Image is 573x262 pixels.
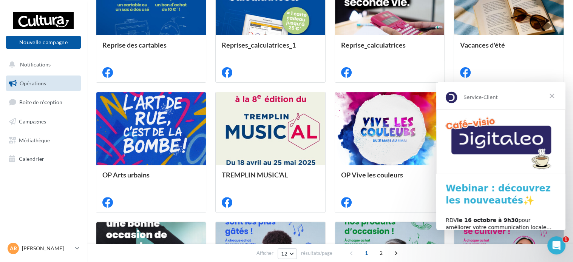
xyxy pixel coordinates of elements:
[341,41,439,56] div: Reprise_calculatrices
[360,247,372,259] span: 1
[20,61,51,68] span: Notifications
[102,41,200,56] div: Reprise des cartables
[547,236,565,254] iframe: Intercom live chat
[5,94,82,110] a: Boîte de réception
[301,250,332,257] span: résultats/page
[20,80,46,86] span: Opérations
[278,248,297,259] button: 12
[5,151,82,167] a: Calendrier
[222,41,319,56] div: Reprises_calculatrices_1
[460,41,558,56] div: Vacances d'été
[256,250,273,257] span: Afficher
[102,171,200,186] div: OP Arts urbains
[6,241,81,256] a: AR [PERSON_NAME]
[375,247,387,259] span: 2
[5,114,82,129] a: Campagnes
[9,134,120,157] div: RDV pour améliorer votre communication locale… et attirer plus de clients !
[5,76,82,91] a: Opérations
[6,36,81,49] button: Nouvelle campagne
[19,99,62,105] span: Boîte de réception
[5,133,82,148] a: Médiathèque
[341,171,439,186] div: OP Vive les couleurs
[5,57,79,72] button: Notifications
[281,251,287,257] span: 12
[22,245,72,252] p: [PERSON_NAME]
[563,236,569,242] span: 1
[436,82,565,230] iframe: Intercom live chat message
[19,137,50,143] span: Médiathèque
[21,135,82,141] b: le 16 octobre à 9h30
[222,171,319,186] div: TREMPLIN MUSIC'AL
[19,118,46,125] span: Campagnes
[19,156,44,162] span: Calendrier
[10,245,17,252] span: AR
